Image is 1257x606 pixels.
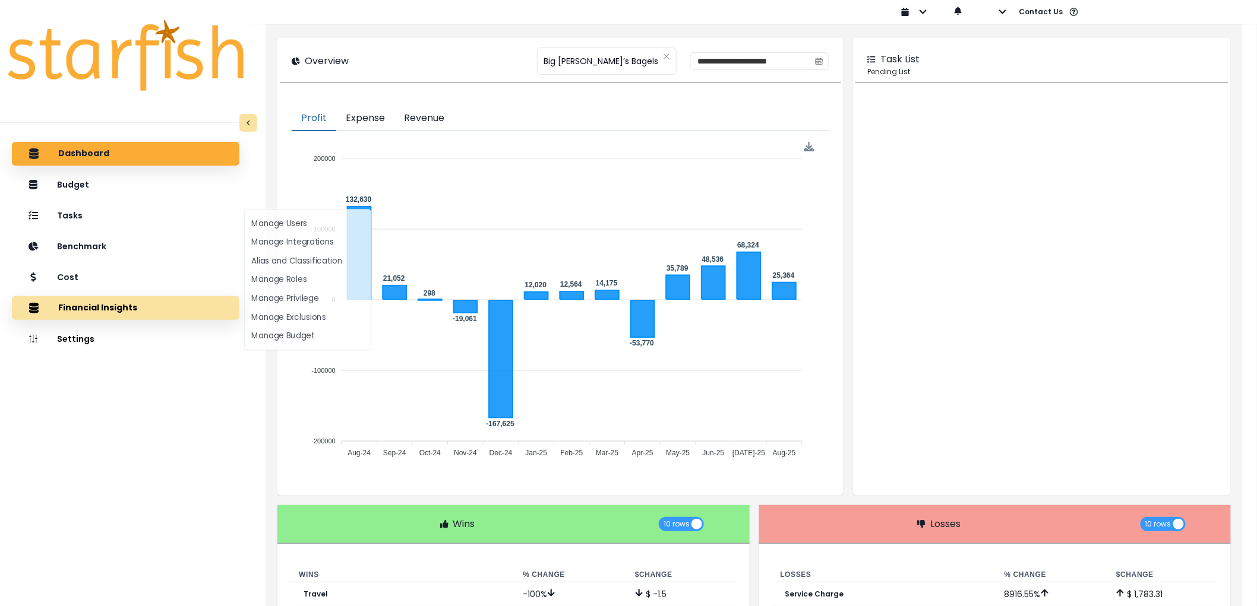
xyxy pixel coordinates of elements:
[57,272,78,283] p: Cost
[626,582,738,606] td: $ -1.5
[771,567,995,582] th: Losses
[995,567,1107,582] th: % Change
[732,449,765,457] tspan: [DATE]-25
[453,517,475,531] p: Wins
[336,106,394,131] button: Expense
[245,252,371,271] button: Alias and Classification
[12,296,239,320] button: Financial Insights
[305,54,349,68] p: Overview
[312,367,336,374] tspan: -100000
[57,180,89,190] p: Budget
[245,289,371,308] button: Manage Privilege
[12,234,239,258] button: Benchmark
[292,106,336,131] button: Profit
[1107,582,1219,606] td: $ 1,783.31
[703,449,725,457] tspan: Jun-25
[12,142,239,166] button: Dashboard
[12,327,239,351] button: Settings
[804,142,814,152] div: Menu
[57,211,83,221] p: Tasks
[526,449,548,457] tspan: Jan-25
[304,590,328,598] p: Travel
[626,567,738,582] th: $ Change
[815,57,823,65] svg: calendar
[632,449,653,457] tspan: Apr-25
[57,242,106,252] p: Benchmark
[245,327,371,346] button: Manage Budget
[1107,567,1219,582] th: $ Change
[394,106,454,131] button: Revenue
[245,271,371,290] button: Manage Roles
[513,582,626,606] td: -100 %
[419,449,441,457] tspan: Oct-24
[880,52,920,66] p: Task List
[12,265,239,289] button: Cost
[513,567,626,582] th: % Change
[348,449,371,457] tspan: Aug-24
[867,66,1217,77] p: Pending List
[12,173,239,196] button: Budget
[667,449,690,457] tspan: May-25
[596,449,618,457] tspan: Mar-25
[245,233,371,252] button: Manage Integrations
[312,437,336,445] tspan: -200000
[383,449,406,457] tspan: Sep-24
[454,449,477,457] tspan: Nov-24
[289,567,513,582] th: Wins
[561,449,583,457] tspan: Feb-25
[12,204,239,227] button: Tasks
[489,449,513,457] tspan: Dec-24
[663,53,670,60] svg: close
[663,50,670,62] button: Clear
[58,148,109,159] p: Dashboard
[995,582,1107,606] td: 8916.55 %
[804,142,814,152] img: Download Profit
[930,517,961,531] p: Losses
[785,590,844,598] p: Service Charge
[544,49,658,74] span: Big [PERSON_NAME]’s Bagels
[245,308,371,327] button: Manage Exclusions
[314,155,336,162] tspan: 200000
[245,214,371,233] button: Manage Users
[773,449,796,457] tspan: Aug-25
[664,517,690,531] span: 10 rows
[1145,517,1171,531] span: 10 rows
